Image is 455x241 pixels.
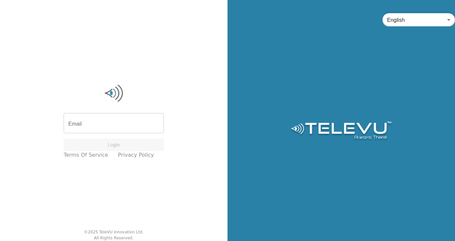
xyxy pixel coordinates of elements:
div: © 2025 TeleVU Innovation Ltd. [84,229,144,235]
img: Logo [64,83,164,103]
a: Terms of Service [64,151,108,159]
a: Privacy Policy [118,151,154,159]
div: All Rights Reserved. [94,235,134,241]
img: Logo [290,121,392,141]
div: English [382,11,455,29]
